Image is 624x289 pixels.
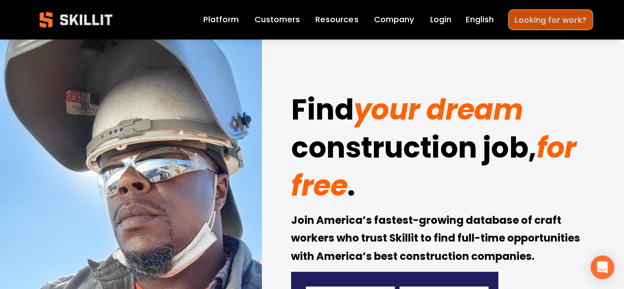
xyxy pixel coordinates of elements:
[315,13,358,27] a: folder dropdown
[347,164,355,213] strong: .
[466,14,494,26] span: English
[291,88,354,137] strong: Find
[255,13,300,27] a: Customers
[291,212,582,267] strong: Join America’s fastest-growing database of craft workers who trust Skillit to find full-time oppo...
[31,5,121,35] img: Skillit
[590,255,614,279] div: Open Intercom Messenger
[203,13,239,27] a: Platform
[430,13,451,27] a: Login
[291,126,536,175] strong: construction job,
[315,14,358,26] span: Resources
[354,90,523,129] em: your dream
[508,9,593,30] a: Looking for work?
[291,128,583,206] em: for free
[466,13,494,27] div: language picker
[374,13,414,27] a: Company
